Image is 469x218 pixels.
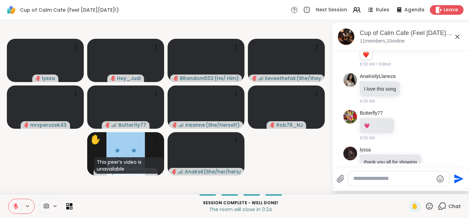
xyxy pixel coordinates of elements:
[90,133,101,146] div: ✋
[343,147,357,160] img: https://sharewell-space-live.sfo3.digitaloceanspaces.com/user-generated/ef9b4338-b2e1-457c-a100-b...
[343,73,357,87] img: https://sharewell-space-live.sfo3.digitaloceanspaces.com/user-generated/22ef1fea-5b0e-4312-91bf-f...
[296,75,321,82] span: ( She/they )
[276,122,303,128] span: Rob78_NJ
[364,159,417,172] p: thank you all for showing to cup of calm
[172,169,176,174] span: audio-muted
[448,203,461,210] span: Chat
[265,75,296,82] span: Eeveethefairy
[338,28,354,45] img: Cup of Calm Cafe (Feel Good Friday!), Oct 10
[252,76,257,81] span: audio-muted
[172,123,177,127] span: audio-muted
[117,75,141,82] span: Hey_Judi
[77,200,404,206] p: Session Complete - well done!
[174,76,179,81] span: audio-muted
[360,29,464,37] div: Cup of Calm Cafe (Feel [DATE][DATE]!), [DATE]
[20,7,119,13] span: Cup of Calm Cafe (Feel [DATE][DATE]!)
[360,38,405,45] p: 11 members, 10 online
[42,75,55,82] span: lyssa
[360,110,383,117] a: Butterfly77
[404,7,424,13] span: Agenda
[30,122,67,128] span: mrsperozek43
[105,123,110,127] span: audio-muted
[411,202,418,210] span: ✋
[360,73,396,80] a: AnaKeilyLlaneza
[364,85,396,92] p: I love this song
[24,123,29,127] span: audio-muted
[5,4,17,16] img: ShareWell Logomark
[180,75,214,82] span: BRandom502
[77,206,404,213] p: The room will close in 0:24
[360,147,371,153] a: lyssa
[185,122,205,128] span: irisanne
[436,175,444,183] button: Emoji picker
[360,98,375,104] span: 8:58 AM
[362,52,369,57] button: Reactions: love
[379,61,391,67] span: Edited
[316,7,347,13] span: Next Session
[185,168,203,175] span: AnaKeilyLlaneza
[106,132,145,175] img: LoryLovesHerFamilia
[353,175,433,182] textarea: Type your message
[444,7,458,13] span: Leave
[360,61,375,67] span: 8:58 AM
[376,61,378,67] span: •
[364,123,370,128] span: 💗
[360,135,375,141] span: 8:59 AM
[360,49,372,60] div: Reaction list
[36,76,41,81] span: audio-muted
[270,123,275,127] span: audio-muted
[118,122,146,128] span: Butterfly77
[376,7,389,13] span: Rules
[111,76,116,81] span: audio-muted
[94,157,164,174] div: This peer’s video is unavailable
[450,171,466,186] button: Send
[214,75,239,82] span: ( He/ Him )
[206,122,240,128] span: ( She/Herself )
[343,110,357,124] img: https://sharewell-space-live.sfo3.digitaloceanspaces.com/user-generated/8ad8050f-327c-4de4-a8b9-f...
[204,168,240,175] span: ( She/her/hers/[PERSON_NAME] )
